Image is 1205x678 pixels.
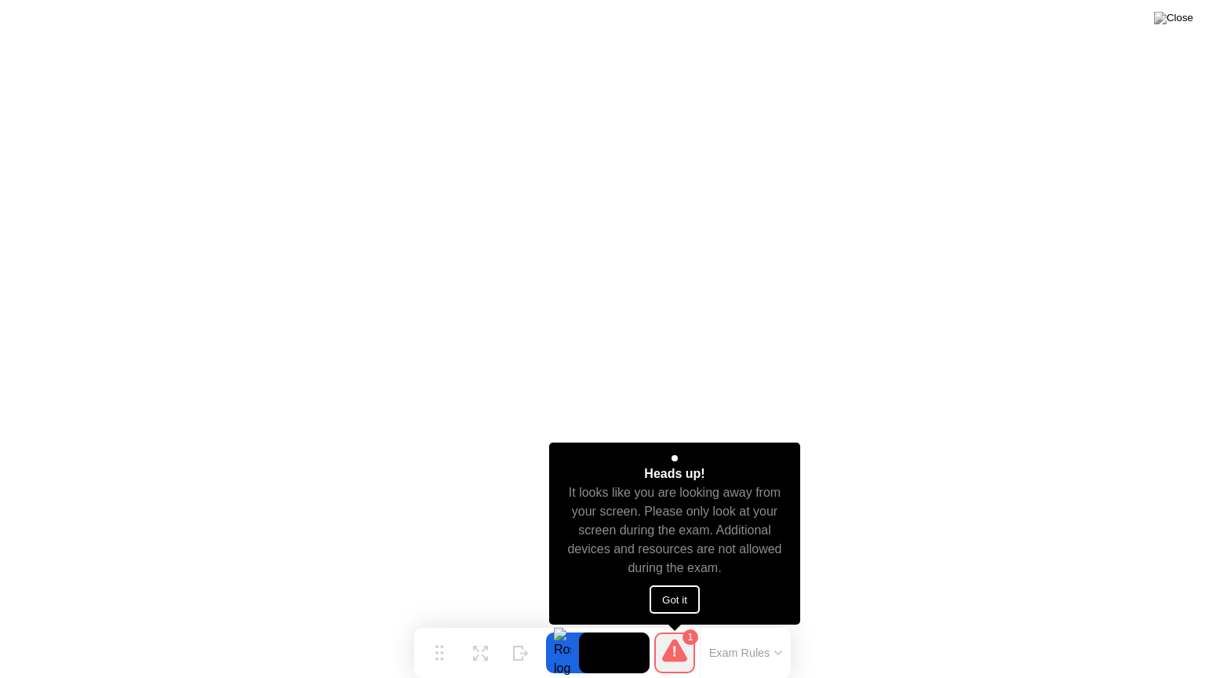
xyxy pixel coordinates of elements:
div: 1 [683,629,698,645]
img: Close [1154,12,1193,24]
button: Exam Rules [704,646,788,660]
div: It looks like you are looking away from your screen. Please only look at your screen during the e... [563,483,787,578]
button: Got it [650,585,700,614]
div: Heads up! [644,465,704,483]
